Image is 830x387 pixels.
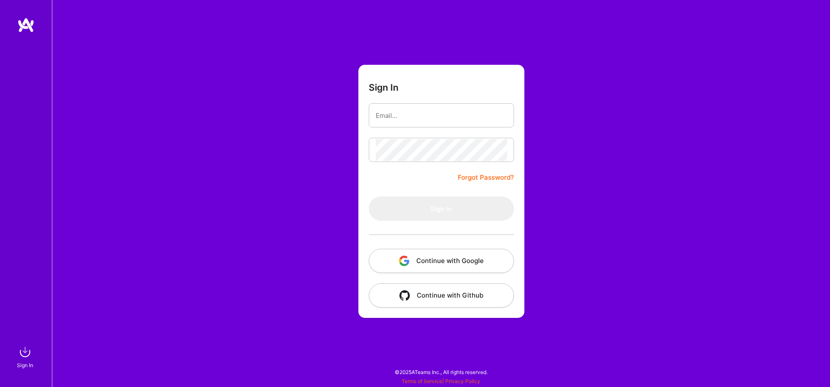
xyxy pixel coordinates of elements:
[52,361,830,383] div: © 2025 ATeams Inc., All rights reserved.
[402,378,442,384] a: Terms of Service
[445,378,480,384] a: Privacy Policy
[18,343,34,370] a: sign inSign In
[399,290,410,301] img: icon
[17,361,33,370] div: Sign In
[369,283,514,308] button: Continue with Github
[458,172,514,183] a: Forgot Password?
[369,197,514,221] button: Sign In
[399,256,409,266] img: icon
[402,378,480,384] span: |
[376,105,507,127] input: Email...
[17,17,35,33] img: logo
[369,249,514,273] button: Continue with Google
[369,82,399,93] h3: Sign In
[16,343,34,361] img: sign in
